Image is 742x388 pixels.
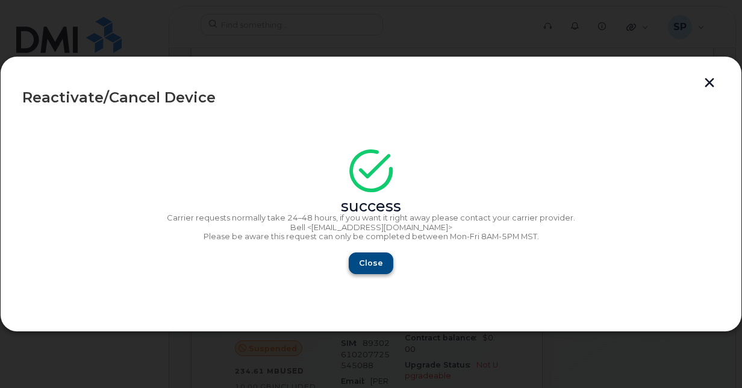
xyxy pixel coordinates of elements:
[22,232,720,242] p: Please be aware this request can only be completed between Mon-Fri 8AM-5PM MST.
[22,90,720,105] div: Reactivate/Cancel Device
[22,223,720,233] p: Bell <[EMAIL_ADDRESS][DOMAIN_NAME]>
[349,252,393,274] button: Close
[22,213,720,223] p: Carrier requests normally take 24–48 hours, if you want it right away please contact your carrier...
[22,202,720,211] div: success
[359,257,383,269] span: Close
